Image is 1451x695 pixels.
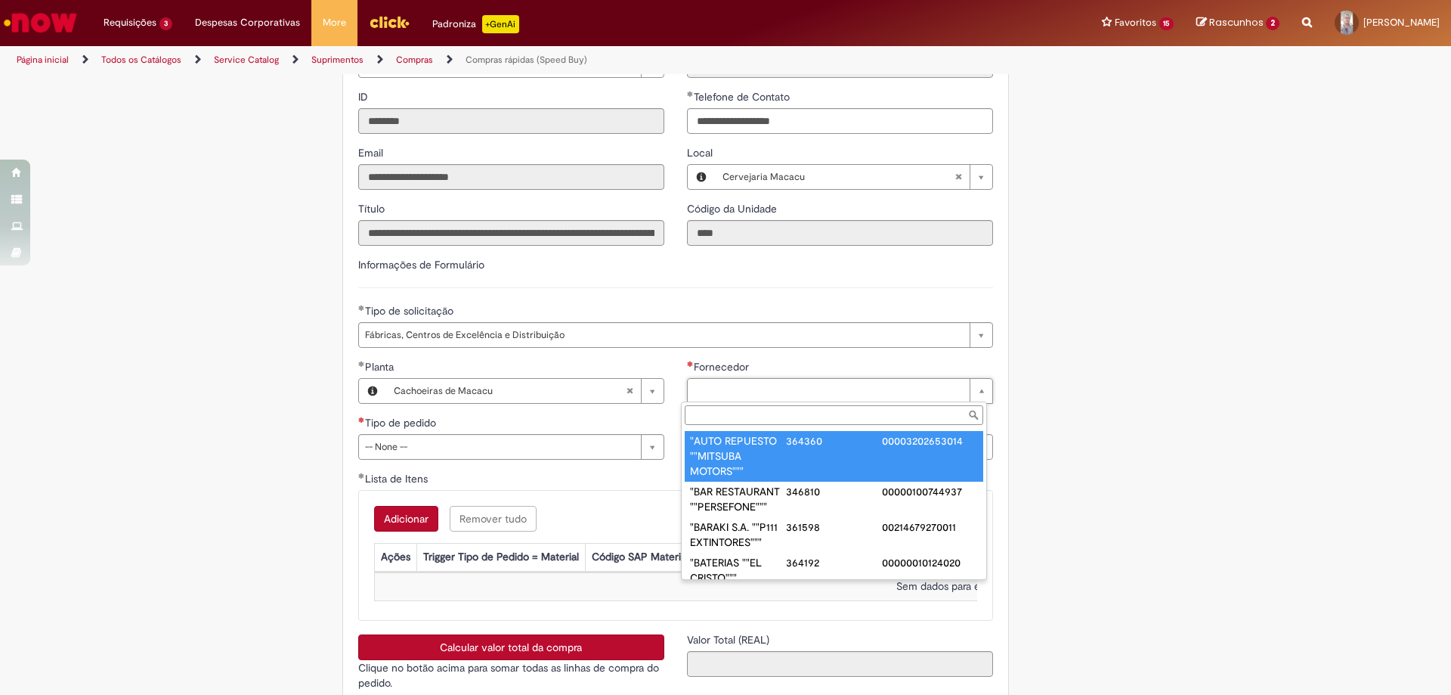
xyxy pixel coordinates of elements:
div: 00000010124020 [882,555,978,570]
div: "BAR RESTAURANT ""PERSEFONE""" [690,484,786,514]
div: "AUTO REPUESTO ""MITSUBA MOTORS""" [690,433,786,479]
div: 00003202653014 [882,433,978,448]
div: "BATERIAS ""EL CRISTO""" [690,555,786,585]
div: 00214679270011 [882,520,978,535]
div: 364192 [786,555,882,570]
ul: Fornecedor [682,428,986,579]
div: 00000100744937 [882,484,978,499]
div: 361598 [786,520,882,535]
div: "BARAKI S.A. ""P111 EXTINTORES""" [690,520,786,550]
div: 364360 [786,433,882,448]
div: 346810 [786,484,882,499]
